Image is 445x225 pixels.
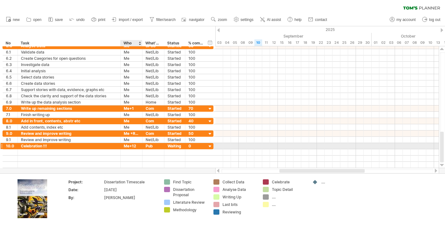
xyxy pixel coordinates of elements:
[6,74,14,80] div: 6.5
[167,93,182,99] div: Started
[167,62,182,68] div: Started
[429,18,440,22] span: log out
[6,49,14,55] div: 6.1
[119,18,143,22] span: import / export
[395,39,403,46] div: Monday, 6 October 2025
[21,40,117,46] div: Task
[146,87,161,93] div: Net/Lib
[167,124,182,130] div: Started
[397,18,416,22] span: my account
[21,112,117,118] div: Finish writing up
[6,143,14,149] div: 10.0
[6,137,14,143] div: 9.1
[189,18,204,22] span: navigator
[146,137,161,143] div: Net/Lib
[6,55,14,61] div: 6.2
[124,80,139,86] div: Me
[145,40,161,46] div: What's needed
[104,195,157,200] div: [PERSON_NAME]
[6,130,14,136] div: 9.0
[21,68,117,74] div: Initial analysis
[146,118,161,124] div: Com
[317,39,325,46] div: Monday, 22 September 2025
[146,93,161,99] div: Net/Lib
[188,55,203,61] div: 100
[188,99,203,105] div: 100
[188,130,203,136] div: 50
[6,93,14,99] div: 6.8
[21,49,117,55] div: Validate data
[21,118,117,124] div: Add in front, contents, abstr etc
[239,39,247,46] div: Monday, 8 September 2025
[47,16,65,24] a: save
[6,105,14,111] div: 7.0
[68,16,87,24] a: undo
[146,130,161,136] div: Com
[25,16,43,24] a: open
[124,130,139,136] div: Me +RGH
[6,112,14,118] div: 7.1
[146,49,161,55] div: Net/Lib
[13,18,20,22] span: new
[124,124,139,130] div: Me
[124,112,139,118] div: Me
[90,16,107,24] a: print
[294,18,302,22] span: help
[173,200,207,205] div: Literature Review
[272,202,306,207] div: ....
[6,68,14,74] div: 6.4
[262,39,270,46] div: Thursday, 11 September 2025
[188,124,203,130] div: 100
[188,118,203,124] div: 40
[146,55,161,61] div: Net/Lib
[68,195,103,200] div: By:
[293,39,301,46] div: Wednesday, 17 September 2025
[247,39,254,46] div: Tuesday, 9 September 2025
[6,87,14,93] div: 6.7
[222,187,257,192] div: Analyse Data
[146,105,161,111] div: Com
[232,16,255,24] a: settings
[325,39,332,46] div: Tuesday, 23 September 2025
[223,39,231,46] div: Thursday, 4 September 2025
[124,55,139,61] div: Me
[167,137,182,143] div: Started
[200,33,372,39] div: September 2025
[6,118,14,124] div: 8.0
[21,62,117,68] div: Investigate data
[21,93,117,99] div: Check the clarity and support of the data stories
[124,49,139,55] div: Me
[21,87,117,93] div: Support stories with data, evidence, graphs etc
[148,16,177,24] a: filter/search
[124,68,139,74] div: Me
[426,39,434,46] div: Friday, 10 October 2025
[188,68,203,74] div: 100
[124,118,139,124] div: Me
[254,39,262,46] div: Wednesday, 10 September 2025
[167,74,182,80] div: Started
[17,179,47,218] img: ae64b563-e3e0-416d-90a8-e32b171956a1.jpg
[146,80,161,86] div: Net/Lib
[167,87,182,93] div: Started
[146,143,161,149] div: Pub
[421,16,442,24] a: log out
[173,179,207,185] div: Find Topic
[6,124,14,130] div: 8.1
[188,112,203,118] div: 100
[188,49,203,55] div: 100
[348,39,356,46] div: Friday, 26 September 2025
[167,130,182,136] div: Started
[98,18,105,22] span: print
[173,207,207,212] div: Methodology
[173,187,207,197] div: Dissertation Proposal
[146,68,161,74] div: Net/Lib
[124,62,139,68] div: Me
[167,55,182,61] div: Started
[124,87,139,93] div: Me
[167,99,182,105] div: Started
[33,18,42,22] span: open
[209,16,229,24] a: zoom
[21,137,117,143] div: Review and Improve writing
[372,39,379,46] div: Wednesday, 1 October 2025
[188,105,203,111] div: 70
